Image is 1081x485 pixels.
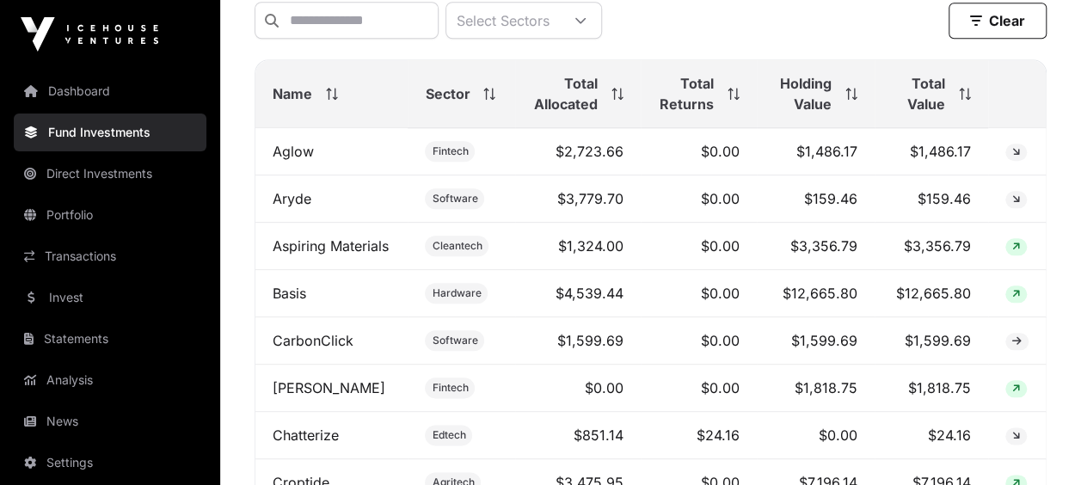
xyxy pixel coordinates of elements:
td: $0.00 [515,365,641,412]
span: Software [432,334,477,347]
td: $12,665.80 [757,270,875,317]
a: Chatterize [273,427,339,444]
span: Fintech [432,381,468,395]
td: $0.00 [641,365,757,412]
a: Aglow [273,143,314,160]
a: News [14,402,206,440]
span: Holding Value [774,73,832,114]
iframe: Chat Widget [995,402,1081,485]
td: $0.00 [641,270,757,317]
img: Icehouse Ventures Logo [21,17,158,52]
td: $1,486.17 [875,128,988,175]
td: $0.00 [641,317,757,365]
td: $2,723.66 [515,128,641,175]
button: Clear [949,3,1047,39]
td: $12,665.80 [875,270,988,317]
td: $1,599.69 [875,317,988,365]
div: Select Sectors [446,3,560,38]
span: Name [273,83,312,104]
td: $0.00 [641,175,757,223]
a: CarbonClick [273,332,353,349]
td: $24.16 [875,412,988,459]
a: Aryde [273,190,311,207]
a: Dashboard [14,72,206,110]
td: $24.16 [641,412,757,459]
span: Edtech [432,428,465,442]
td: $0.00 [641,223,757,270]
td: $1,486.17 [757,128,875,175]
span: Total Value [892,73,945,114]
td: $3,356.79 [875,223,988,270]
td: $0.00 [641,128,757,175]
td: $1,599.69 [515,317,641,365]
a: Direct Investments [14,155,206,193]
td: $4,539.44 [515,270,641,317]
span: Total Allocated [532,73,598,114]
td: $159.46 [757,175,875,223]
a: Basis [273,285,306,302]
a: Aspiring Materials [273,237,389,255]
a: [PERSON_NAME] [273,379,385,396]
td: $851.14 [515,412,641,459]
span: Cleantech [432,239,482,253]
a: Statements [14,320,206,358]
td: $3,779.70 [515,175,641,223]
span: Total Returns [658,73,714,114]
td: $1,818.75 [757,365,875,412]
td: $1,599.69 [757,317,875,365]
span: Fintech [432,144,468,158]
td: $1,818.75 [875,365,988,412]
td: $3,356.79 [757,223,875,270]
span: Software [432,192,477,206]
span: Sector [425,83,470,104]
a: Fund Investments [14,114,206,151]
td: $1,324.00 [515,223,641,270]
a: Analysis [14,361,206,399]
a: Settings [14,444,206,482]
span: Hardware [432,286,481,300]
a: Transactions [14,237,206,275]
a: Portfolio [14,196,206,234]
a: Invest [14,279,206,316]
td: $159.46 [875,175,988,223]
td: $0.00 [757,412,875,459]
